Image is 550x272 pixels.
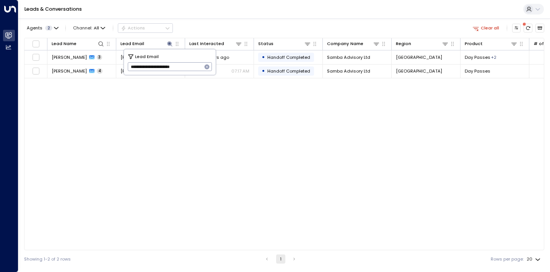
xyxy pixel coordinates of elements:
div: 20 [527,254,542,264]
div: Lead Name [52,40,104,47]
div: Showing 1-2 of 2 rows [24,256,71,262]
div: Company Name [327,40,380,47]
div: Last Interacted [189,40,224,47]
button: Channel:All [71,24,108,32]
div: Company Name [327,40,363,47]
span: Bridget Robinson [52,54,87,60]
span: Handoff Completed [267,54,310,60]
div: Last Interacted [189,40,242,47]
div: • [262,52,265,62]
span: Samba Advisory Ltd [327,68,370,74]
button: Clear all [470,24,502,32]
button: Customize [512,24,521,32]
span: Handoff Completed [267,68,310,74]
nav: pagination navigation [262,254,299,264]
span: London [396,54,442,60]
div: Status [258,40,273,47]
span: Toggle select all [32,40,40,48]
div: Status [258,40,311,47]
div: Region [396,40,411,47]
div: Actions [121,25,145,31]
span: Day Passes [465,68,490,74]
div: Region [396,40,449,47]
span: Agents [27,26,42,30]
span: 4 [97,68,103,74]
span: 3 [97,55,102,60]
div: Lead Name [52,40,76,47]
span: Lead Email [135,53,159,60]
span: 2 [45,26,52,31]
span: Toggle select row [32,67,40,75]
span: Channel: [71,24,108,32]
span: bridget@sambaadvisory.com [120,54,181,60]
div: • [262,66,265,76]
label: Rows per page: [491,256,524,262]
span: Bridget Robinson [52,68,87,74]
div: Lead Email [120,40,173,47]
span: bridget@sambaadvisory.com [120,68,181,74]
button: Actions [118,23,173,32]
span: All [94,26,99,31]
span: Toggle select row [32,53,40,61]
span: Samba Advisory Ltd [327,54,370,60]
div: Product [465,40,517,47]
button: Agents2 [24,24,60,32]
span: There are new threads available. Refresh the grid to view the latest updates. [524,24,532,32]
button: Archived Leads [535,24,544,32]
div: Hot desking,Meeting Rooms [491,54,496,60]
a: Leads & Conversations [24,6,82,12]
p: 07:17 AM [231,68,249,74]
div: Lead Email [120,40,144,47]
div: Button group with a nested menu [118,23,173,32]
span: London [396,68,442,74]
div: Product [465,40,483,47]
button: page 1 [276,254,285,264]
span: Day Passes [465,54,490,60]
